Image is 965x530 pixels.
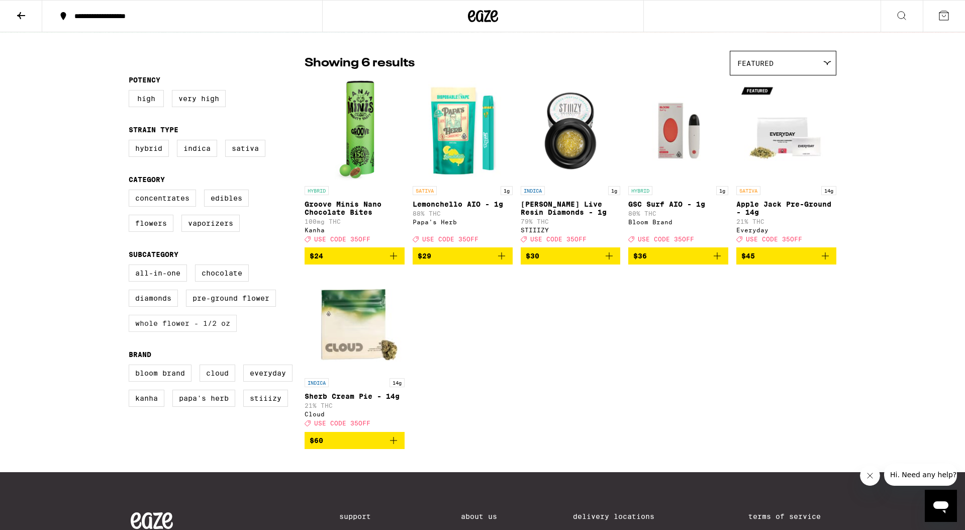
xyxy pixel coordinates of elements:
[305,200,405,216] p: Groove Minis Nano Chocolate Bites
[736,80,836,247] a: Open page for Apple Jack Pre-Ground - 14g from Everyday
[129,140,169,157] label: Hybrid
[129,175,165,184] legend: Category
[628,80,728,247] a: Open page for GSC Surf AIO - 1g from Bloom Brand
[736,227,836,233] div: Everyday
[129,215,173,232] label: Flowers
[181,215,240,232] label: Vaporizers
[821,186,836,195] p: 14g
[225,140,265,157] label: Sativa
[390,378,405,387] p: 14g
[129,390,164,407] label: Kanha
[204,190,249,207] label: Edibles
[335,80,375,181] img: Kanha - Groove Minis Nano Chocolate Bites
[461,512,497,520] a: About Us
[305,186,329,195] p: HYBRID
[925,490,957,522] iframe: Button to launch messaging window
[608,186,620,195] p: 1g
[633,252,647,260] span: $36
[521,80,621,247] a: Open page for Mochi Gelato Live Resin Diamonds - 1g from STIIIZY
[129,315,237,332] label: Whole Flower - 1/2 oz
[413,80,513,181] img: Papa's Herb - Lemonchello AIO - 1g
[305,273,405,431] a: Open page for Sherb Cream Pie - 14g from Cloud
[521,80,621,181] img: STIIIZY - Mochi Gelato Live Resin Diamonds - 1g
[172,390,235,407] label: Papa's Herb
[573,512,672,520] a: Delivery Locations
[305,80,405,247] a: Open page for Groove Minis Nano Chocolate Bites from Kanha
[305,402,405,409] p: 21% THC
[129,365,191,382] label: Bloom Brand
[638,236,694,242] span: USE CODE 35OFF
[129,190,196,207] label: Concentrates
[628,219,728,225] div: Bloom Brand
[413,186,437,195] p: SATIVA
[413,247,513,264] button: Add to bag
[339,512,384,520] a: Support
[310,436,323,445] span: $60
[413,219,513,225] div: Papa's Herb
[314,420,370,427] span: USE CODE 35OFF
[310,252,323,260] span: $24
[129,264,187,282] label: All-In-One
[737,59,774,67] span: Featured
[305,411,405,417] div: Cloud
[521,247,621,264] button: Add to bag
[736,218,836,225] p: 21% THC
[305,218,405,225] p: 100mg THC
[305,227,405,233] div: Kanha
[200,365,235,382] label: Cloud
[530,236,587,242] span: USE CODE 35OFF
[243,390,288,407] label: STIIIZY
[305,55,415,72] p: Showing 6 results
[129,76,160,84] legend: Potency
[243,365,293,382] label: Everyday
[736,200,836,216] p: Apple Jack Pre-Ground - 14g
[305,378,329,387] p: INDICA
[521,186,545,195] p: INDICA
[628,200,728,208] p: GSC Surf AIO - 1g
[186,290,276,307] label: Pre-ground Flower
[305,392,405,400] p: Sherb Cream Pie - 14g
[129,126,178,134] legend: Strain Type
[129,250,178,258] legend: Subcategory
[305,432,405,449] button: Add to bag
[314,236,370,242] span: USE CODE 35OFF
[305,247,405,264] button: Add to bag
[860,466,880,486] iframe: Close message
[418,252,431,260] span: $29
[628,210,728,217] p: 80% THC
[172,90,226,107] label: Very High
[305,273,405,373] img: Cloud - Sherb Cream Pie - 14g
[521,200,621,216] p: [PERSON_NAME] Live Resin Diamonds - 1g
[521,218,621,225] p: 79% THC
[628,186,652,195] p: HYBRID
[748,512,834,520] a: Terms of Service
[736,80,836,181] img: Everyday - Apple Jack Pre-Ground - 14g
[716,186,728,195] p: 1g
[746,236,802,242] span: USE CODE 35OFF
[884,464,957,486] iframe: Message from company
[413,210,513,217] p: 88% THC
[736,186,760,195] p: SATIVA
[413,80,513,247] a: Open page for Lemonchello AIO - 1g from Papa's Herb
[628,247,728,264] button: Add to bag
[177,140,217,157] label: Indica
[195,264,249,282] label: Chocolate
[129,290,178,307] label: Diamonds
[526,252,539,260] span: $30
[521,227,621,233] div: STIIIZY
[413,200,513,208] p: Lemonchello AIO - 1g
[741,252,755,260] span: $45
[129,350,151,359] legend: Brand
[736,247,836,264] button: Add to bag
[501,186,513,195] p: 1g
[628,80,728,181] img: Bloom Brand - GSC Surf AIO - 1g
[422,236,478,242] span: USE CODE 35OFF
[129,90,164,107] label: High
